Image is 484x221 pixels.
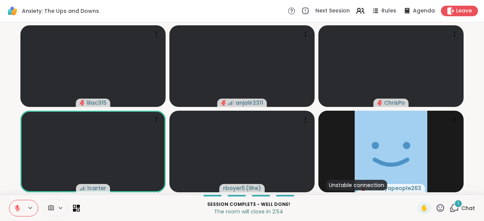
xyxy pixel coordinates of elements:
span: audio-muted [80,100,85,105]
span: ChrisPo [384,99,405,107]
img: tanyapeople263 [355,111,427,192]
img: ShareWell Logomark [6,5,19,17]
p: Session Complete - well done! [84,201,413,208]
span: Next Session [315,7,350,15]
span: rboyer5 [223,184,245,192]
span: Rules [382,7,396,15]
span: Chat [461,204,475,212]
span: Anxiety: The Ups and Downs [22,7,99,15]
span: audio-muted [377,100,383,105]
span: ( She ) [246,184,261,192]
span: lilac315 [87,99,107,107]
span: anjalir2311 [236,99,263,107]
span: Agenda [413,7,435,15]
span: Leave [456,7,472,15]
span: ✋ [420,204,428,213]
span: lcarter [87,184,106,192]
span: 1 [458,200,459,207]
span: audio-muted [221,100,226,105]
span: tanyapeople263 [375,184,421,192]
p: The room will close in 2:54 [84,208,413,215]
div: Unstable connection [326,180,387,190]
